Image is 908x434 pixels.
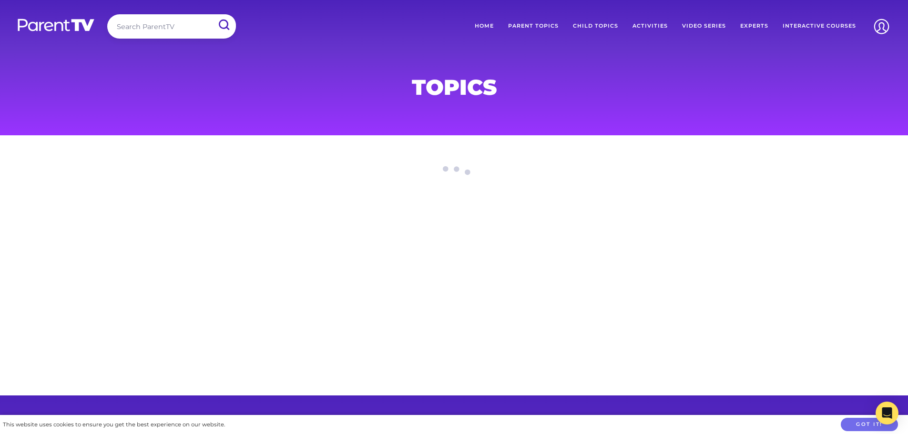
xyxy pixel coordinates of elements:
a: Home [468,14,501,38]
img: Account [869,14,894,39]
input: Search ParentTV [107,14,236,39]
div: This website uses cookies to ensure you get the best experience on our website. [3,420,225,430]
a: Activities [625,14,675,38]
button: Got it! [841,418,898,432]
input: Submit [211,14,236,36]
h1: Topics [224,78,684,97]
a: Child Topics [566,14,625,38]
a: Interactive Courses [775,14,863,38]
img: parenttv-logo-white.4c85aaf.svg [17,18,95,32]
div: Open Intercom Messenger [876,402,898,424]
a: Video Series [675,14,733,38]
a: Parent Topics [501,14,566,38]
a: Experts [733,14,775,38]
